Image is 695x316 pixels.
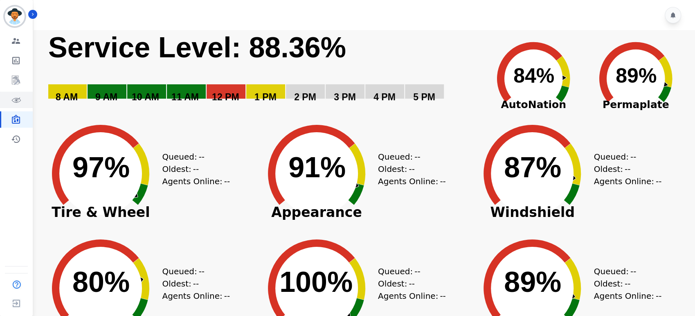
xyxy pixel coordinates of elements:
span: AutoNation [482,97,585,113]
div: Queued: [378,265,439,278]
div: Oldest: [594,278,655,290]
span: -- [656,290,661,302]
span: Appearance [255,208,378,217]
text: 100% [279,266,353,298]
text: Service Level: 88.36% [48,32,346,63]
div: Queued: [162,265,223,278]
div: Queued: [594,151,655,163]
div: Agents Online: [378,290,448,302]
text: 2 PM [294,92,316,102]
span: -- [440,290,445,302]
div: Oldest: [378,163,439,175]
span: -- [224,290,230,302]
div: Oldest: [594,163,655,175]
text: 84% [513,64,554,87]
span: Permaplate [585,97,687,113]
div: Oldest: [162,163,223,175]
span: -- [630,265,636,278]
span: -- [193,163,199,175]
div: Agents Online: [594,175,663,187]
div: Agents Online: [378,175,448,187]
span: -- [630,151,636,163]
span: Tire & Wheel [39,208,162,217]
div: Agents Online: [162,290,232,302]
span: Windshield [471,208,594,217]
text: 10 AM [132,92,159,102]
img: Bordered avatar [5,7,25,26]
div: Queued: [378,151,439,163]
span: -- [625,163,630,175]
div: Queued: [162,151,223,163]
span: -- [409,163,414,175]
span: -- [656,175,661,187]
text: 3 PM [334,92,356,102]
svg: Service Level: 0% [47,30,477,114]
text: 89% [504,266,561,298]
span: -- [199,265,205,278]
span: -- [409,278,414,290]
text: 89% [616,64,657,87]
span: -- [224,175,230,187]
span: -- [440,175,445,187]
text: 9 AM [95,92,117,102]
div: Agents Online: [594,290,663,302]
text: 91% [288,151,346,183]
text: 5 PM [413,92,435,102]
div: Agents Online: [162,175,232,187]
text: 87% [504,151,561,183]
span: -- [625,278,630,290]
span: -- [199,151,205,163]
text: 12 PM [212,92,239,102]
span: -- [414,265,420,278]
text: 11 AM [171,92,199,102]
text: 1 PM [254,92,277,102]
div: Oldest: [162,278,223,290]
span: -- [193,278,199,290]
span: -- [414,151,420,163]
div: Oldest: [378,278,439,290]
text: 97% [72,151,130,183]
text: 4 PM [373,92,396,102]
div: Queued: [594,265,655,278]
text: 8 AM [56,92,78,102]
text: 80% [72,266,130,298]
